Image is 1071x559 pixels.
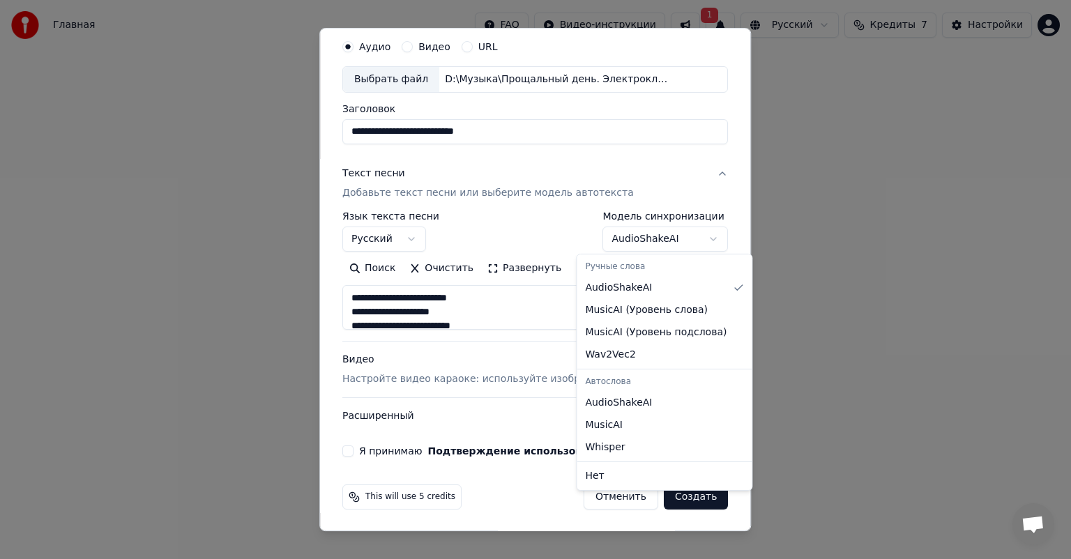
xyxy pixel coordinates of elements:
div: Автослова [579,372,749,392]
span: MusicAI ( Уровень подслова ) [585,326,727,339]
div: Ручные слова [579,257,749,277]
span: AudioShakeAI [585,281,652,295]
span: MusicAI ( Уровень слова ) [585,303,708,317]
span: AudioShakeAI [585,396,652,410]
span: Wav2Vec2 [585,348,635,362]
span: MusicAI [585,418,623,432]
span: Нет [585,469,604,483]
span: Whisper [585,441,625,454]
